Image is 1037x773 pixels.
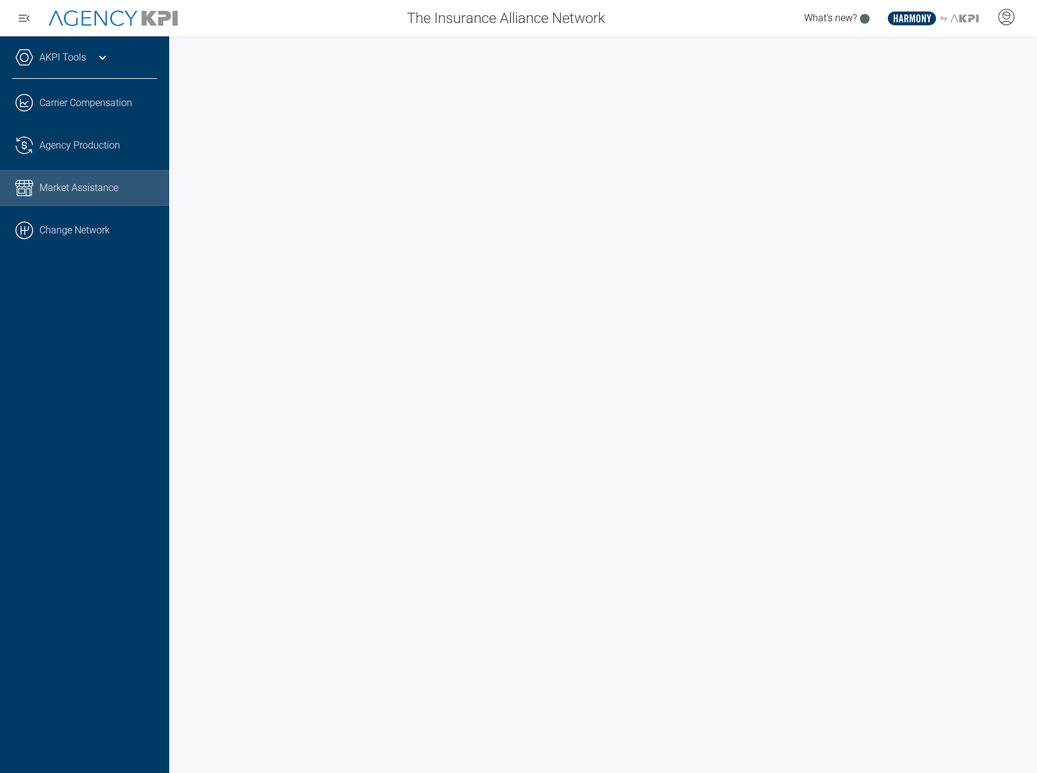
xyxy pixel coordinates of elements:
[39,50,86,65] a: AKPI Tools
[49,10,178,27] img: AgencyKPI
[39,138,120,153] span: Agency Production
[407,7,605,29] span: The Insurance Alliance Network
[39,181,118,195] span: Market Assistance
[804,12,857,24] span: What's new?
